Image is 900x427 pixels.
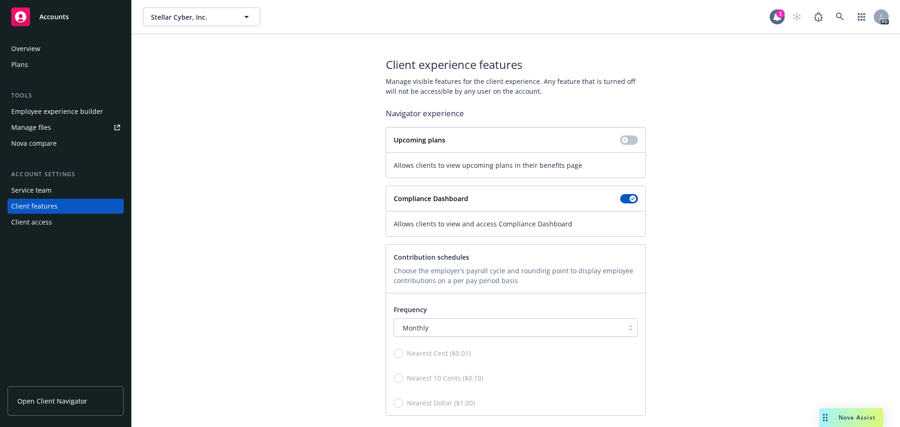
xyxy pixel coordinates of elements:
[394,374,403,383] input: Nearest 10 Cents ($0.10)
[7,183,124,198] a: Service team
[819,408,883,427] button: Nova Assist
[852,7,871,26] a: Switch app
[787,7,806,26] a: Start snowing
[394,266,638,285] p: Choose the employer’s payroll cycle and rounding point to display employee contributions on a per...
[143,7,260,26] button: Stellar Cyber, Inc.
[7,57,124,72] a: Plans
[394,252,638,262] p: Contribution schedules
[7,199,124,214] a: Client features
[7,215,124,230] a: Client access
[394,219,638,229] span: Allows clients to view and access Compliance Dashboard
[394,194,468,203] strong: Compliance Dashboard
[819,408,831,427] div: Drag to move
[11,136,57,151] div: Nova compare
[403,323,428,333] span: Monthly
[11,199,58,214] div: Client features
[407,373,483,383] span: Nearest 10 Cents ($0.10)
[839,413,876,421] span: Nova Assist
[7,170,124,179] div: Account settings
[386,57,646,73] span: Client experience features
[7,4,124,30] a: Accounts
[7,104,124,119] a: Employee experience builder
[809,7,828,26] a: Report a Bug
[407,348,471,358] span: Nearest Cent ($0.01)
[386,76,646,96] span: Manage visible features for the client experience. Any feature that is turned off will not be acc...
[394,305,638,315] p: Frequency
[39,13,69,21] span: Accounts
[407,398,475,408] span: Nearest Dollar ($1.00)
[399,323,619,333] span: Monthly
[386,107,646,120] span: Navigator experience
[17,396,87,406] span: Open Client Navigator
[394,398,403,408] input: Nearest Dollar ($1.00)
[394,135,445,144] strong: Upcoming plans
[11,120,51,135] div: Manage files
[7,91,124,100] div: Tools
[394,160,638,170] span: Allows clients to view upcoming plans in their benefits page
[7,41,124,56] a: Overview
[7,136,124,151] a: Nova compare
[776,9,785,18] div: 1
[151,12,232,22] span: Stellar Cyber, Inc.
[7,120,124,135] a: Manage files
[831,7,849,26] a: Search
[11,215,52,230] div: Client access
[11,104,103,119] div: Employee experience builder
[11,57,28,72] div: Plans
[11,41,40,56] div: Overview
[394,349,403,358] input: Nearest Cent ($0.01)
[11,183,52,198] div: Service team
